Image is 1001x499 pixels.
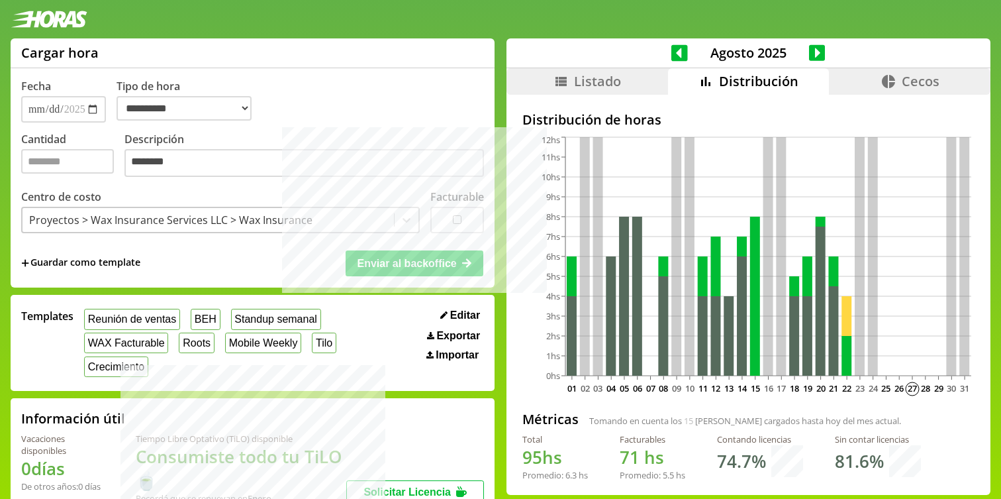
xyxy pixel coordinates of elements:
[842,382,851,394] text: 22
[565,469,577,481] span: 6.3
[751,382,760,394] text: 15
[522,469,588,481] div: Promedio: hs
[574,72,621,90] span: Listado
[546,310,560,322] tspan: 3hs
[21,480,104,492] div: De otros años: 0 días
[620,469,685,481] div: Promedio: hs
[21,410,125,427] h2: Información útil
[546,330,560,342] tspan: 2hs
[855,382,865,394] text: 23
[835,449,884,473] h1: 81.6 %
[312,333,336,353] button: Tilo
[593,382,602,394] text: 03
[933,382,943,394] text: 29
[522,445,542,469] span: 95
[21,132,124,180] label: Cantidad
[21,309,73,323] span: Templates
[580,382,589,394] text: 02
[21,256,140,270] span: +Guardar como template
[436,330,480,342] span: Exportar
[738,382,747,394] text: 14
[947,382,956,394] text: 30
[829,382,838,394] text: 21
[450,309,480,321] span: Editar
[881,382,890,394] text: 25
[21,457,104,480] h1: 0 días
[763,382,773,394] text: 16
[29,213,312,227] div: Proyectos > Wax Insurance Services LLC > Wax Insurance
[124,149,484,177] textarea: Descripción
[645,382,655,394] text: 07
[790,382,799,394] text: 18
[685,382,694,394] text: 10
[777,382,786,394] text: 17
[546,270,560,282] tspan: 5hs
[908,382,917,394] text: 27
[179,333,214,353] button: Roots
[546,231,560,243] tspan: 7hs
[717,433,803,445] div: Contando licencias
[522,111,975,129] h2: Distribución de horas
[136,433,347,445] div: Tiempo Libre Optativo (TiLO) disponible
[436,309,484,322] button: Editar
[542,171,560,183] tspan: 10hs
[717,449,766,473] h1: 74.7 %
[816,382,825,394] text: 20
[589,415,901,427] span: Tomando en cuenta los [PERSON_NAME] cargados hasta hoy del mes actual.
[711,382,720,394] text: 12
[620,382,629,394] text: 05
[136,445,347,492] h1: Consumiste todo tu TiLO 🍵
[542,151,560,163] tspan: 11hs
[357,258,456,269] span: Enviar al backoffice
[894,382,904,394] text: 26
[620,445,640,469] span: 71
[21,149,114,174] input: Cantidad
[546,350,560,362] tspan: 1hs
[21,79,51,93] label: Fecha
[84,357,148,377] button: Crecimiento
[124,132,484,180] label: Descripción
[21,433,104,457] div: Vacaciones disponibles
[960,382,969,394] text: 31
[84,333,168,353] button: WAX Facturable
[117,96,252,121] select: Tipo de hora
[868,382,878,394] text: 24
[21,190,101,204] label: Centro de costo
[620,445,685,469] h1: hs
[684,415,693,427] span: 15
[921,382,930,394] text: 28
[633,382,642,394] text: 06
[672,382,681,394] text: 09
[803,382,812,394] text: 19
[522,445,588,469] h1: hs
[542,134,560,146] tspan: 12hs
[606,382,616,394] text: 04
[546,211,560,223] tspan: 8hs
[231,309,321,329] button: Standup semanal
[346,250,483,276] button: Enviar al backoffice
[11,11,87,28] img: logotipo
[21,256,29,270] span: +
[423,329,484,343] button: Exportar
[21,44,99,62] h1: Cargar hora
[567,382,577,394] text: 01
[546,290,560,302] tspan: 4hs
[659,382,668,394] text: 08
[724,382,734,394] text: 13
[522,410,579,428] h2: Métricas
[835,433,921,445] div: Sin contar licencias
[902,72,939,90] span: Cecos
[546,250,560,262] tspan: 6hs
[663,469,674,481] span: 5.5
[117,79,262,123] label: Tipo de hora
[719,72,798,90] span: Distribución
[522,433,588,445] div: Total
[430,190,484,204] label: Facturable
[546,370,560,382] tspan: 0hs
[688,44,809,62] span: Agosto 2025
[225,333,301,353] button: Mobile Weekly
[620,433,685,445] div: Facturables
[191,309,220,329] button: BEH
[84,309,180,329] button: Reunión de ventas
[363,486,451,498] span: Solicitar Licencia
